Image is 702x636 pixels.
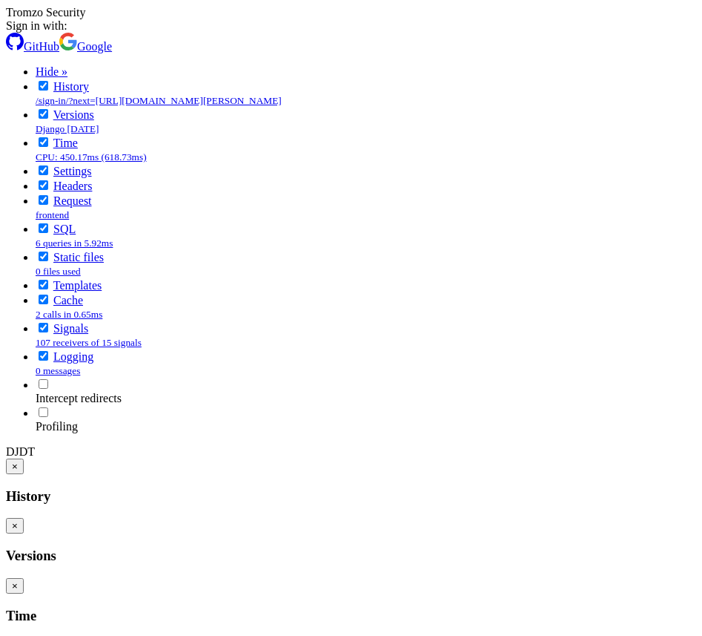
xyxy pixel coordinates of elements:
button: × [6,459,24,474]
input: Disable for next and successive requests [39,223,48,233]
a: Signals107 receivers of 15 signals [36,322,142,348]
a: Requestfrontend [36,194,92,220]
small: 0 messages [36,365,80,376]
small: CPU: 450.17ms (618.73ms) [36,151,147,163]
small: 0 files used [36,266,81,277]
a: Cache2 calls in 0.65ms [36,294,102,320]
a: Templates [53,279,102,292]
a: VersionsDjango [DATE] [36,108,99,134]
h3: Versions [6,548,696,564]
div: Tromzo Security [6,6,696,19]
h3: Time [6,608,696,624]
input: Disable for next and successive requests [39,137,48,147]
input: Disable for next and successive requests [39,280,48,289]
input: Disable for next and successive requests [39,165,48,175]
a: Static files0 files used [36,251,104,277]
div: Intercept redirects [36,392,696,405]
a: Settings [53,165,92,177]
input: Disable for next and successive requests [39,195,48,205]
input: Enable for next and successive requests [39,407,48,417]
a: Hide » [36,65,67,78]
span: GitHub [24,40,59,53]
input: Disable for next and successive requests [39,81,48,91]
small: Django [DATE] [36,123,99,134]
a: Logging0 messages [36,350,93,376]
small: 2 calls in 0.65ms [36,309,102,320]
a: History/sign-in/?next=[URL][DOMAIN_NAME][PERSON_NAME] [36,80,282,106]
small: 107 receivers of 15 signals [36,337,142,348]
a: Google [59,40,112,53]
input: Disable for next and successive requests [39,180,48,190]
input: Disable for next and successive requests [39,252,48,261]
input: Disable for next and successive requests [39,109,48,119]
div: Profiling [36,420,696,433]
a: TimeCPU: 450.17ms (618.73ms) [36,137,147,163]
button: × [6,518,24,534]
div: Show toolbar [6,445,696,459]
span: J [15,445,19,458]
a: SQL6 queries in 5.92ms [36,223,113,249]
button: × [6,578,24,594]
div: Sign in with: [6,19,696,53]
span: D [6,445,15,458]
input: Disable for next and successive requests [39,295,48,304]
input: Enable for next and successive requests [39,379,48,389]
a: GitHub [6,40,59,53]
small: 6 queries in 5.92ms [36,237,113,249]
small: /sign-in/?next=[URL][DOMAIN_NAME][PERSON_NAME] [36,95,282,106]
small: frontend [36,209,69,220]
span: Google [77,40,112,53]
a: Headers [53,180,92,192]
input: Disable for next and successive requests [39,323,48,332]
h3: History [6,488,696,505]
input: Disable for next and successive requests [39,351,48,361]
